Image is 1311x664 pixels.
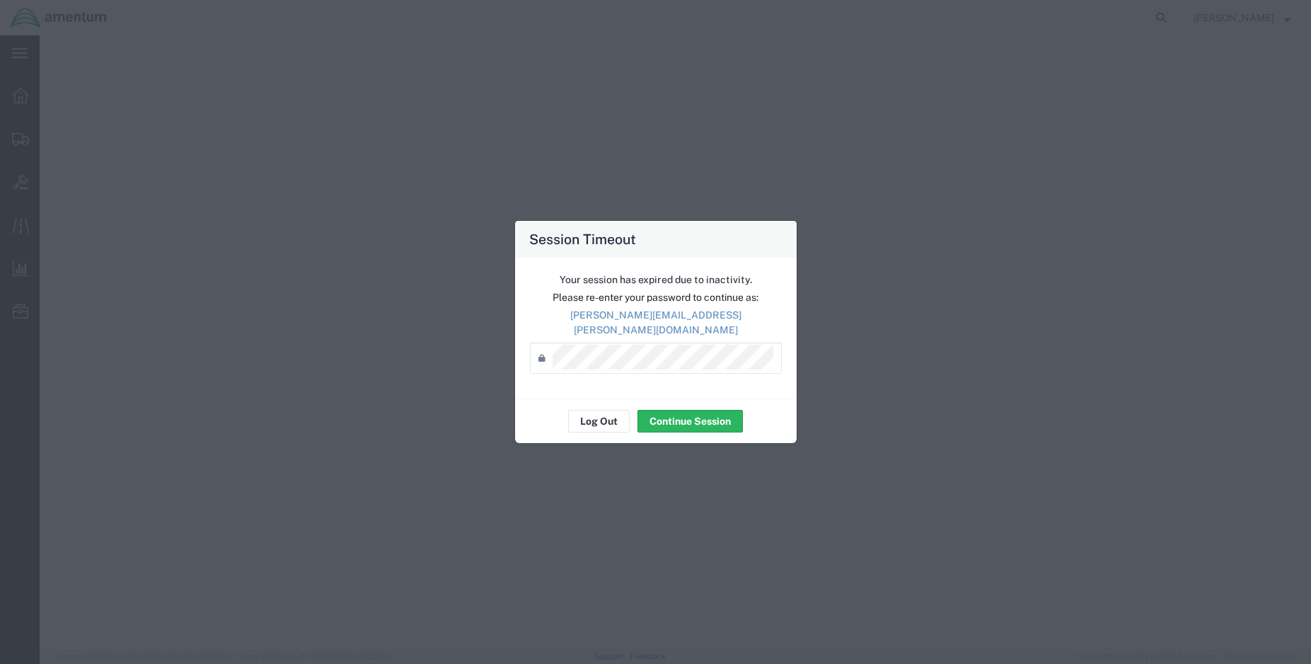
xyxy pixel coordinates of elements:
h4: Session Timeout [529,229,636,249]
p: Your session has expired due to inactivity. [530,273,782,287]
p: [PERSON_NAME][EMAIL_ADDRESS][PERSON_NAME][DOMAIN_NAME] [530,308,782,338]
button: Continue Session [637,410,743,433]
p: Please re-enter your password to continue as: [530,290,782,305]
button: Log Out [568,410,630,433]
